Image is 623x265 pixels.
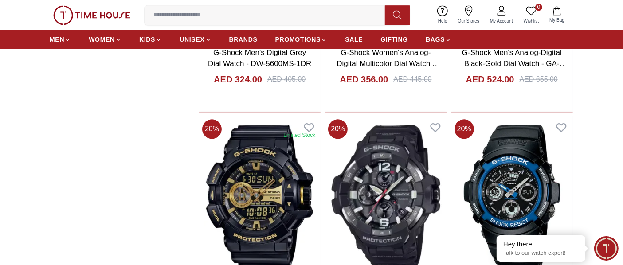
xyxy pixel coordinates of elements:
[594,236,619,261] div: Chat Widget
[518,4,544,26] a: 0Wishlist
[50,35,64,44] span: MEN
[453,4,485,26] a: Our Stores
[53,5,130,25] img: ...
[180,31,211,47] a: UNISEX
[503,240,579,249] div: Hey there!
[267,74,306,85] div: AED 405.00
[328,119,348,139] span: 20 %
[229,35,258,44] span: BRANDS
[535,4,542,11] span: 0
[455,18,483,24] span: Our Stores
[426,35,445,44] span: BAGS
[503,249,579,257] p: Talk to our watch expert!
[89,35,115,44] span: WOMEN
[139,31,162,47] a: KIDS
[455,119,474,139] span: 20 %
[345,31,363,47] a: SALE
[275,35,321,44] span: PROMOTIONS
[462,48,567,79] a: G-Shock Men's Analog-Digital Black-Gold Dial Watch - GA-400GB-1A4
[180,35,204,44] span: UNISEX
[433,4,453,26] a: Help
[520,74,558,85] div: AED 655.00
[380,35,408,44] span: GIFTING
[486,18,517,24] span: My Account
[283,132,315,139] div: Limited Stock
[393,74,431,85] div: AED 445.00
[337,48,440,79] a: G-Shock Women's Analog-Digital Multicolor Dial Watch - BGA-280TD-7ADR
[435,18,451,24] span: Help
[50,31,71,47] a: MEN
[426,31,451,47] a: BAGS
[546,17,568,23] span: My Bag
[139,35,155,44] span: KIDS
[520,18,542,24] span: Wishlist
[466,73,514,86] h4: AED 524.00
[345,35,363,44] span: SALE
[544,4,570,25] button: My Bag
[89,31,121,47] a: WOMEN
[202,119,222,139] span: 20 %
[214,73,262,86] h4: AED 324.00
[275,31,328,47] a: PROMOTIONS
[340,73,388,86] h4: AED 356.00
[229,31,258,47] a: BRANDS
[380,31,408,47] a: GIFTING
